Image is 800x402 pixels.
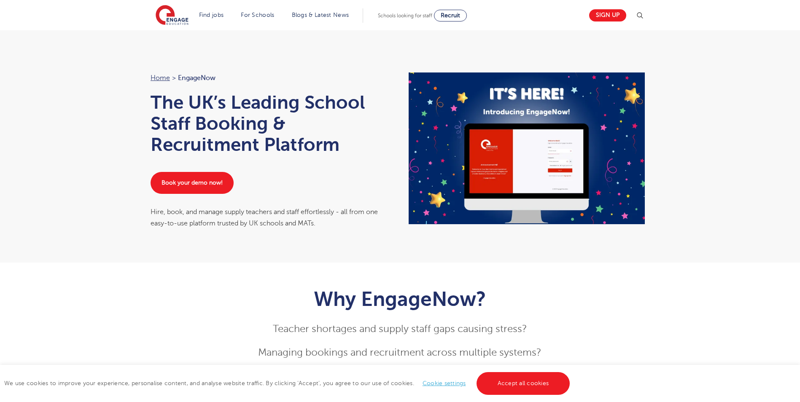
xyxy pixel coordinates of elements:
[273,323,527,335] span: Teacher shortages and supply staff gaps causing stress?
[151,72,392,83] nav: breadcrumb
[378,13,432,19] span: Schools looking for staff
[292,12,349,18] a: Blogs & Latest News
[199,12,224,18] a: Find jobs
[156,5,189,26] img: Engage Education
[477,372,570,395] a: Accept all cookies
[4,380,572,386] span: We use cookies to improve your experience, personalise content, and analyse website traffic. By c...
[151,74,170,82] a: Home
[441,12,460,19] span: Recruit
[172,74,176,82] span: >
[589,9,626,21] a: Sign up
[423,380,466,386] a: Cookie settings
[151,92,392,155] h1: The UK’s Leading School Staff Booking & Recruitment Platform
[151,172,234,194] a: Book your demo now!
[434,10,467,21] a: Recruit
[178,72,215,83] span: EngageNow
[258,347,541,358] span: Managing bookings and recruitment across multiple systems?
[314,288,486,311] b: Why EngageNow?
[241,12,274,18] a: For Schools
[151,206,392,229] div: Hire, book, and manage supply teachers and staff effortlessly - all from one easy-to-use platform...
